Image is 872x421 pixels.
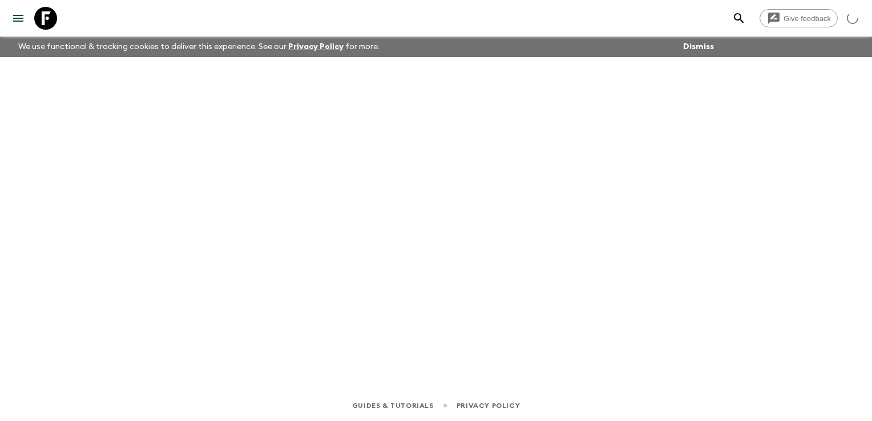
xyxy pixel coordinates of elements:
[7,7,30,30] button: menu
[14,37,384,57] p: We use functional & tracking cookies to deliver this experience. See our for more.
[728,7,750,30] button: search adventures
[352,399,434,412] a: Guides & Tutorials
[288,43,344,51] a: Privacy Policy
[777,14,837,23] span: Give feedback
[760,9,838,27] a: Give feedback
[457,399,520,412] a: Privacy Policy
[680,39,717,55] button: Dismiss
